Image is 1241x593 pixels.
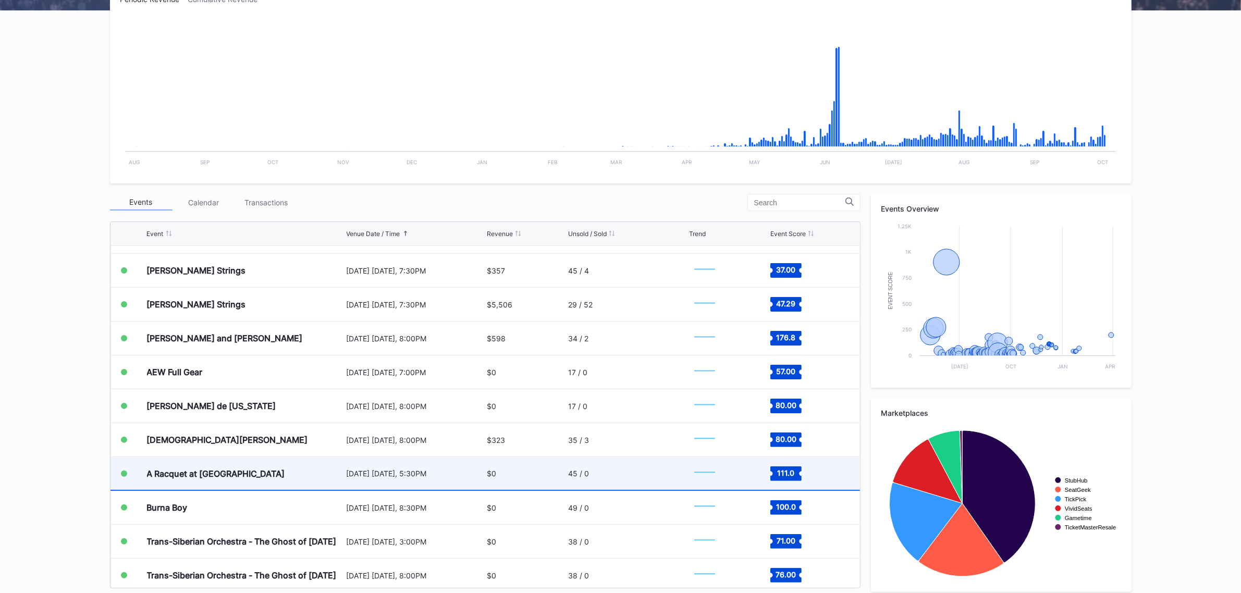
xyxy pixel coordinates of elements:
text: Aug [959,159,969,165]
div: $0 [487,368,496,377]
div: $0 [487,571,496,580]
div: [PERSON_NAME] Strings [147,299,246,310]
text: Gametime [1065,515,1092,521]
text: Feb [547,159,557,165]
svg: Chart title [689,427,720,453]
text: 750 [902,275,912,281]
div: $598 [487,334,506,343]
text: Oct [1005,363,1016,369]
div: Trend [689,230,706,238]
svg: Chart title [689,562,720,588]
div: Burna Boy [147,502,188,513]
div: $0 [487,402,496,411]
div: Marketplaces [881,409,1121,417]
div: 34 / 2 [568,334,588,343]
div: [PERSON_NAME] de [US_STATE] [147,401,276,411]
text: 0 [908,352,912,359]
text: Nov [337,159,349,165]
svg: Chart title [689,461,720,487]
text: Aug [128,159,139,165]
div: Event Score [770,230,806,238]
svg: Chart title [689,359,720,385]
text: Oct [1097,159,1108,165]
text: May [749,159,760,165]
div: Events Overview [881,204,1121,213]
text: 176.8 [777,333,796,342]
div: Transactions [235,194,298,211]
text: TicketMasterResale [1065,524,1116,530]
text: 1.25k [898,223,912,229]
div: Events [110,194,173,211]
div: [DATE] [DATE], 7:00PM [347,368,485,377]
text: VividSeats [1065,505,1092,512]
div: 29 / 52 [568,300,593,309]
text: Jan [1058,363,1068,369]
div: [PERSON_NAME] Strings [147,265,246,276]
div: [DATE] [DATE], 3:00PM [347,537,485,546]
div: [DATE] [DATE], 8:00PM [347,334,485,343]
div: 45 / 0 [568,469,589,478]
div: [DATE] [DATE], 8:30PM [347,503,485,512]
text: StubHub [1065,477,1088,484]
text: 250 [902,326,912,332]
div: Revenue [487,230,513,238]
div: [PERSON_NAME] and [PERSON_NAME] [147,333,303,343]
div: 35 / 3 [568,436,589,444]
text: SeatGeek [1065,487,1091,493]
div: Unsold / Sold [568,230,607,238]
text: Apr [1105,363,1115,369]
text: Mar [610,159,622,165]
text: Sep [1029,159,1039,165]
text: Jun [820,159,830,165]
text: 80.00 [776,435,796,443]
div: $0 [487,537,496,546]
text: 47.29 [777,299,796,308]
text: Apr [682,159,692,165]
text: 76.00 [776,570,796,579]
text: Oct [267,159,278,165]
svg: Chart title [689,528,720,554]
text: 500 [902,301,912,307]
text: 1k [905,249,912,255]
div: 38 / 0 [568,537,589,546]
div: $0 [487,469,496,478]
div: 17 / 0 [568,368,587,377]
text: Sep [200,159,209,165]
svg: Chart title [881,221,1121,377]
svg: Chart title [881,425,1121,582]
div: $5,506 [487,300,512,309]
text: 111.0 [778,468,795,477]
text: 100.0 [776,502,796,511]
text: Jan [477,159,487,165]
text: [DATE] [885,159,902,165]
div: Event [147,230,164,238]
div: 17 / 0 [568,402,587,411]
text: [DATE] [951,363,968,369]
div: [DATE] [DATE], 7:30PM [347,300,485,309]
input: Search [754,199,845,207]
div: AEW Full Gear [147,367,203,377]
div: [DEMOGRAPHIC_DATA][PERSON_NAME] [147,435,308,445]
text: 80.00 [776,401,796,410]
div: Trans-Siberian Orchestra - The Ghost of [DATE] [147,570,337,580]
svg: Chart title [689,393,720,419]
svg: Chart title [689,325,720,351]
text: Event Score [888,272,893,310]
div: [DATE] [DATE], 8:00PM [347,436,485,444]
div: 45 / 4 [568,266,589,275]
div: [DATE] [DATE], 8:00PM [347,402,485,411]
div: $323 [487,436,505,444]
text: 37.00 [777,265,796,274]
svg: Chart title [689,257,720,283]
div: [DATE] [DATE], 8:00PM [347,571,485,580]
svg: Chart title [689,291,720,317]
div: $0 [487,503,496,512]
text: 57.00 [777,367,796,376]
div: [DATE] [DATE], 7:30PM [347,266,485,275]
svg: Chart title [120,17,1121,173]
div: Calendar [173,194,235,211]
div: 49 / 0 [568,503,589,512]
div: Trans-Siberian Orchestra - The Ghost of [DATE] [147,536,337,547]
div: Venue Date / Time [347,230,400,238]
text: Dec [406,159,416,165]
